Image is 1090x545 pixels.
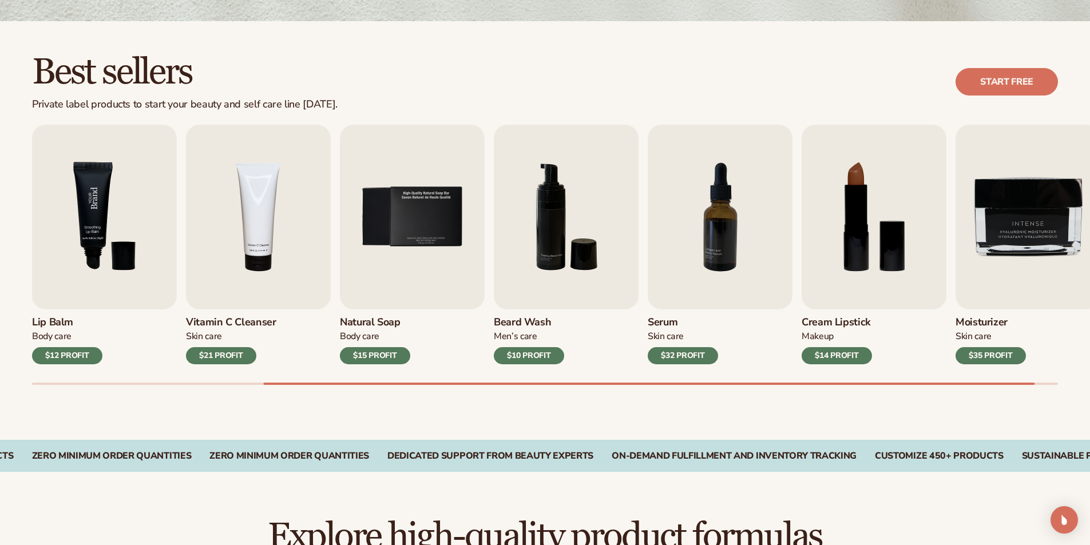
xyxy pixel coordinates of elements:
div: Zero Minimum Order QuantitieS [32,451,192,462]
div: $12 PROFIT [32,347,102,364]
a: 8 / 9 [802,125,946,364]
div: Skin Care [956,331,1026,343]
div: Body Care [32,331,102,343]
div: Zero Minimum Order QuantitieS [209,451,369,462]
div: Men’s Care [494,331,564,343]
h3: Lip Balm [32,316,102,329]
div: Open Intercom Messenger [1051,506,1078,534]
a: 7 / 9 [648,125,792,364]
a: 5 / 9 [340,125,485,364]
h3: Cream Lipstick [802,316,872,329]
div: $15 PROFIT [340,347,410,364]
div: $32 PROFIT [648,347,718,364]
a: 6 / 9 [494,125,639,364]
div: CUSTOMIZE 450+ PRODUCTS [875,451,1004,462]
h3: Serum [648,316,718,329]
h3: Beard Wash [494,316,564,329]
a: Start free [956,68,1058,96]
div: Private label products to start your beauty and self care line [DATE]. [32,98,338,111]
h3: Natural Soap [340,316,410,329]
div: $21 PROFIT [186,347,256,364]
a: 4 / 9 [186,125,331,364]
div: Makeup [802,331,872,343]
img: Shopify Image 4 [32,125,177,309]
div: $35 PROFIT [956,347,1026,364]
div: On-Demand Fulfillment and Inventory Tracking [612,451,857,462]
h3: Moisturizer [956,316,1026,329]
div: $10 PROFIT [494,347,564,364]
h3: Vitamin C Cleanser [186,316,276,329]
h2: Best sellers [32,53,338,92]
div: Body Care [340,331,410,343]
a: 3 / 9 [32,125,177,364]
div: Skin Care [648,331,718,343]
div: Dedicated Support From Beauty Experts [387,451,593,462]
div: Skin Care [186,331,276,343]
div: $14 PROFIT [802,347,872,364]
